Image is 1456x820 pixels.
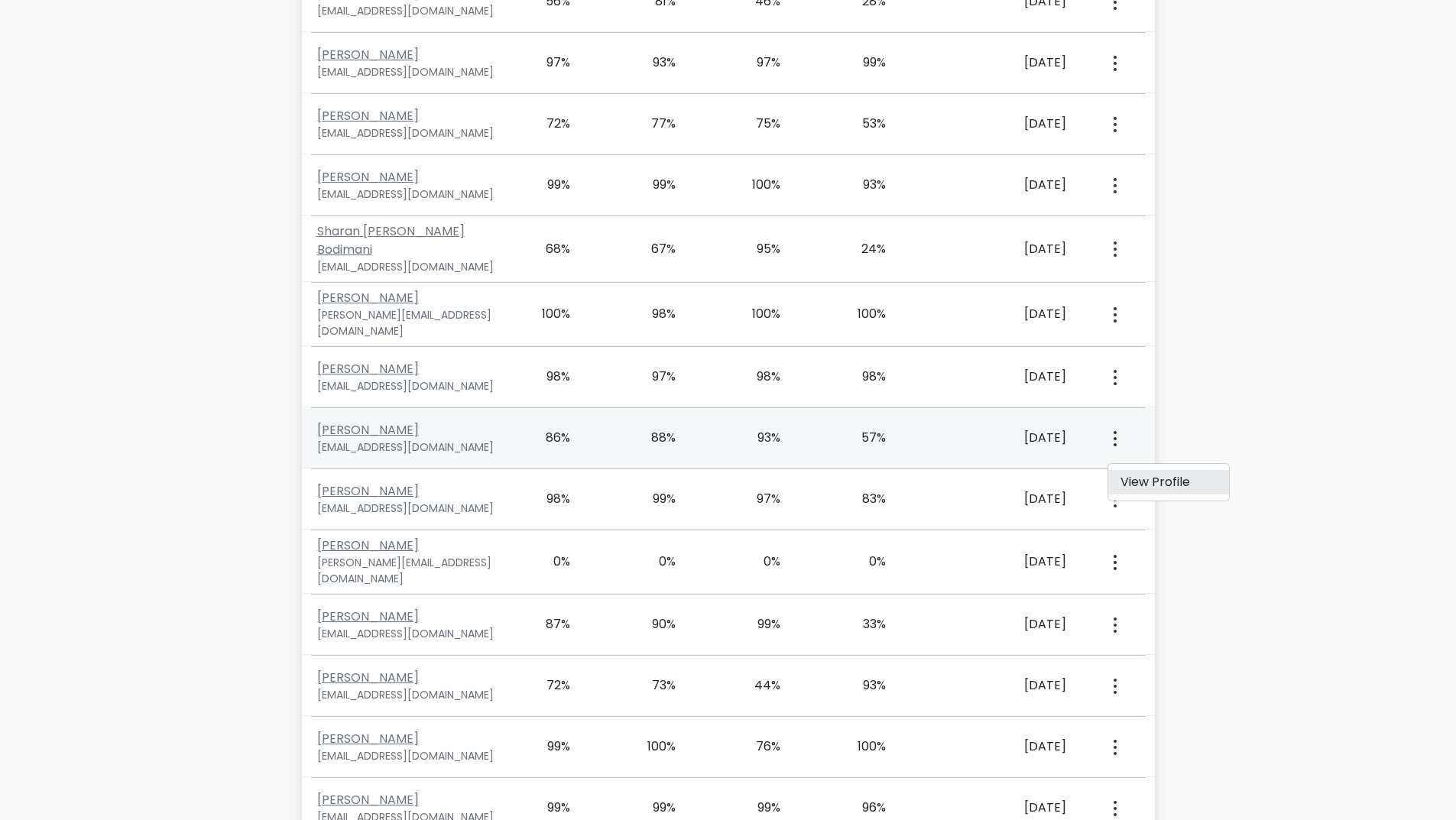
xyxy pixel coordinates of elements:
a: [PERSON_NAME] [317,421,419,439]
a: [PERSON_NAME] [317,669,419,686]
div: [DATE] [948,53,1066,72]
div: [EMAIL_ADDRESS][DOMAIN_NAME] [317,3,509,19]
div: 97% [738,490,781,508]
a: [PERSON_NAME] [317,791,419,809]
div: 97% [738,53,781,72]
div: [DATE] [948,737,1066,756]
div: 99% [632,490,676,508]
div: [DATE] [948,676,1066,695]
a: [PERSON_NAME] [317,46,419,63]
div: [EMAIL_ADDRESS][DOMAIN_NAME] [317,259,509,275]
div: 73% [632,676,676,695]
div: 99% [527,799,571,817]
div: 0% [527,553,571,571]
div: 72% [527,676,571,695]
div: 0% [842,553,886,571]
div: 99% [527,737,571,756]
div: 57% [842,429,886,447]
div: [EMAIL_ADDRESS][DOMAIN_NAME] [317,501,509,517]
a: View Profile [1108,470,1229,494]
div: 44% [738,676,781,695]
div: [PERSON_NAME][EMAIL_ADDRESS][DOMAIN_NAME] [317,307,509,339]
div: 87% [527,615,571,634]
div: [DATE] [948,490,1066,508]
div: 99% [632,176,676,194]
div: 68% [527,240,571,258]
div: [DATE] [948,368,1066,386]
div: 93% [842,676,886,695]
div: 100% [527,305,571,323]
div: 97% [632,368,676,386]
div: 83% [842,490,886,508]
div: 100% [842,737,886,756]
div: 93% [632,53,676,72]
div: [EMAIL_ADDRESS][DOMAIN_NAME] [317,626,509,642]
div: 100% [738,176,781,194]
div: [DATE] [948,429,1066,447]
div: [EMAIL_ADDRESS][DOMAIN_NAME] [317,687,509,703]
div: 33% [842,615,886,634]
div: [DATE] [948,305,1066,323]
div: 100% [738,305,781,323]
div: 24% [842,240,886,258]
div: 88% [632,429,676,447]
div: [PERSON_NAME][EMAIL_ADDRESS][DOMAIN_NAME] [317,555,509,587]
div: [DATE] [948,799,1066,817]
div: 99% [738,799,781,817]
div: [EMAIL_ADDRESS][DOMAIN_NAME] [317,186,509,203]
div: 100% [632,737,676,756]
div: 95% [738,240,781,258]
a: [PERSON_NAME] [317,730,419,747]
div: 99% [738,615,781,634]
div: [DATE] [948,176,1066,194]
div: 99% [632,799,676,817]
div: [EMAIL_ADDRESS][DOMAIN_NAME] [317,64,509,80]
div: 77% [632,115,676,133]
div: [DATE] [948,615,1066,634]
div: 0% [738,553,781,571]
div: 0% [632,553,676,571]
div: 99% [842,53,886,72]
a: [PERSON_NAME] [317,482,419,500]
a: [PERSON_NAME] [317,536,419,554]
div: [EMAIL_ADDRESS][DOMAIN_NAME] [317,378,509,394]
div: 98% [527,368,571,386]
div: 98% [527,490,571,508]
div: 90% [632,615,676,634]
div: [DATE] [948,553,1066,571]
div: 98% [738,368,781,386]
div: 99% [527,176,571,194]
a: [PERSON_NAME] [317,608,419,625]
div: 93% [842,176,886,194]
div: 67% [632,240,676,258]
div: 86% [527,429,571,447]
a: [PERSON_NAME] [317,360,419,378]
div: 100% [842,305,886,323]
div: 93% [738,429,781,447]
div: [EMAIL_ADDRESS][DOMAIN_NAME] [317,439,509,455]
a: Sharan [PERSON_NAME] Bodimani [317,222,465,258]
div: [DATE] [948,115,1066,133]
div: 98% [842,368,886,386]
div: 75% [738,115,781,133]
a: [PERSON_NAME] [317,168,419,186]
div: 76% [738,737,781,756]
div: 97% [527,53,571,72]
div: [EMAIL_ADDRESS][DOMAIN_NAME] [317,748,509,764]
div: 72% [527,115,571,133]
a: [PERSON_NAME] [317,107,419,125]
div: 96% [842,799,886,817]
div: 98% [632,305,676,323]
a: [PERSON_NAME] [317,289,419,306]
div: 53% [842,115,886,133]
div: [DATE] [948,240,1066,258]
div: [EMAIL_ADDRESS][DOMAIN_NAME] [317,125,509,141]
